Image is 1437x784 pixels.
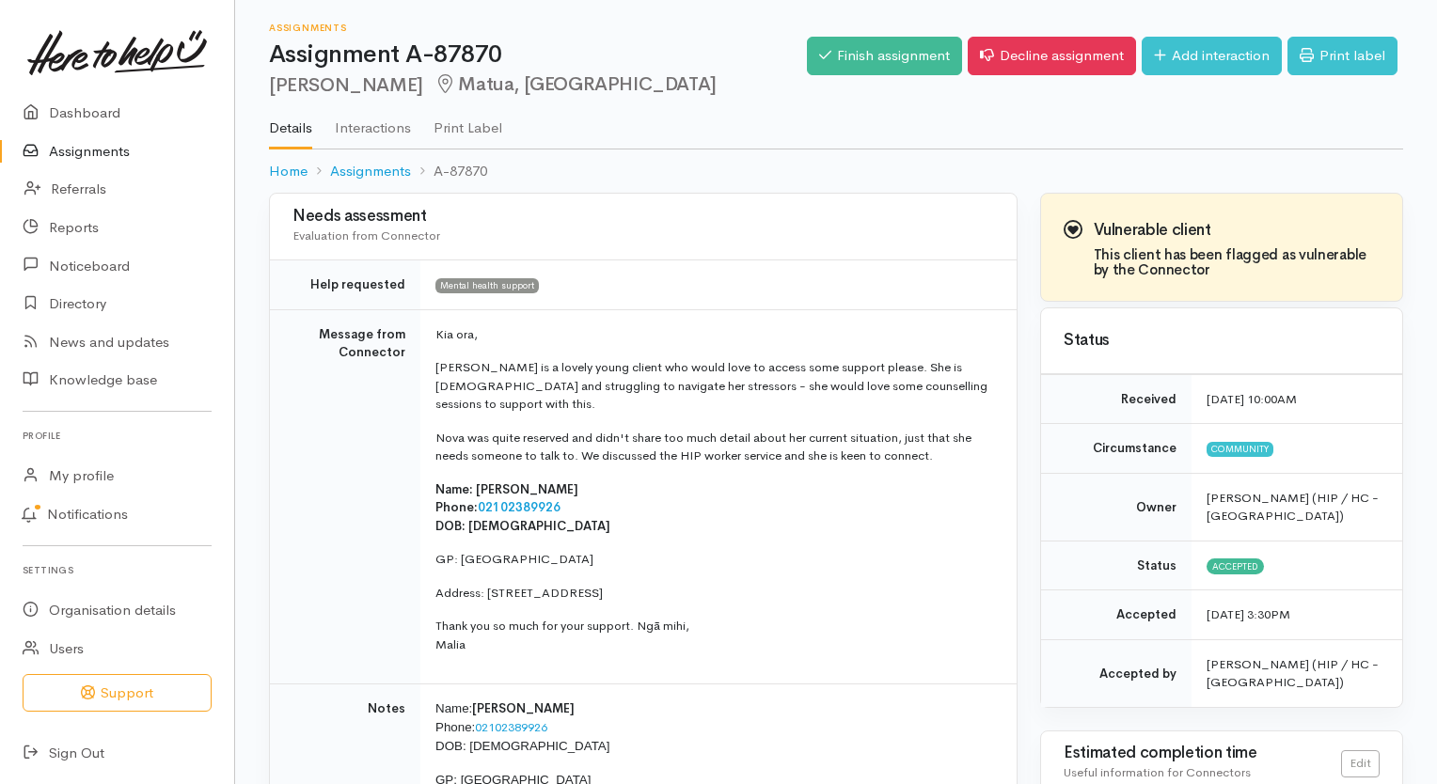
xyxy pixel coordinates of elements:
[335,95,411,148] a: Interactions
[435,617,994,653] p: Thank you so much for your support. Ngā mihi, Malia
[269,74,807,96] h2: [PERSON_NAME]
[23,674,212,713] button: Support
[472,700,575,716] span: [PERSON_NAME]
[435,481,610,534] b: Name: [PERSON_NAME] Phone: DOB: [DEMOGRAPHIC_DATA]
[1094,222,1380,240] h3: Vulnerable client
[330,161,411,182] a: Assignments
[1207,606,1290,622] time: [DATE] 3:30PM
[1192,639,1402,707] td: [PERSON_NAME] (HIP / HC - [GEOGRAPHIC_DATA])
[1207,391,1297,407] time: [DATE] 10:00AM
[1341,750,1380,777] a: Edit
[292,208,994,226] h3: Needs assessment
[1041,639,1192,707] td: Accepted by
[1041,374,1192,424] td: Received
[1287,37,1398,75] a: Print label
[1207,490,1379,525] span: [PERSON_NAME] (HIP / HC - [GEOGRAPHIC_DATA])
[1207,442,1273,457] span: Community
[269,161,308,182] a: Home
[1207,558,1264,573] span: Accepted
[269,149,1403,194] nav: breadcrumb
[434,72,717,96] span: Matua, [GEOGRAPHIC_DATA]
[270,260,420,310] td: Help requested
[269,95,312,149] a: Details
[434,95,502,148] a: Print Label
[435,720,475,734] span: Phone:
[1142,37,1282,75] a: Add interaction
[269,23,807,33] h6: Assignments
[1041,473,1192,541] td: Owner
[435,358,994,414] p: [PERSON_NAME] is a lovely young client who would love to access some support please. She is [DEMO...
[435,550,994,569] p: GP: [GEOGRAPHIC_DATA]
[1094,247,1380,278] h4: This client has been flagged as vulnerable by the Connector
[478,499,561,515] a: 02102389926
[1041,541,1192,590] td: Status
[1064,332,1380,350] h3: Status
[807,37,962,75] a: Finish assignment
[23,557,212,583] h6: Settings
[475,719,547,735] a: 02102389926
[435,584,994,603] p: Address: [STREET_ADDRESS]
[270,309,420,684] td: Message from Connector
[1041,590,1192,640] td: Accepted
[269,41,807,69] h1: Assignment A-87870
[411,161,487,182] li: A-87870
[435,278,539,293] span: Mental health support
[23,423,212,448] h6: Profile
[435,325,994,344] p: Kia ora,
[435,701,472,715] span: Name:
[1041,424,1192,474] td: Circumstance
[292,227,440,243] span: Evaluation from Connector
[435,429,994,465] p: Nova was quite reserved and didn't share too much detail about her current situation, just that s...
[1064,764,1251,780] span: Useful information for Connectors
[435,739,609,753] span: DOB: [DEMOGRAPHIC_DATA]
[968,37,1136,75] a: Decline assignment
[1064,745,1341,762] h3: Estimated completion time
